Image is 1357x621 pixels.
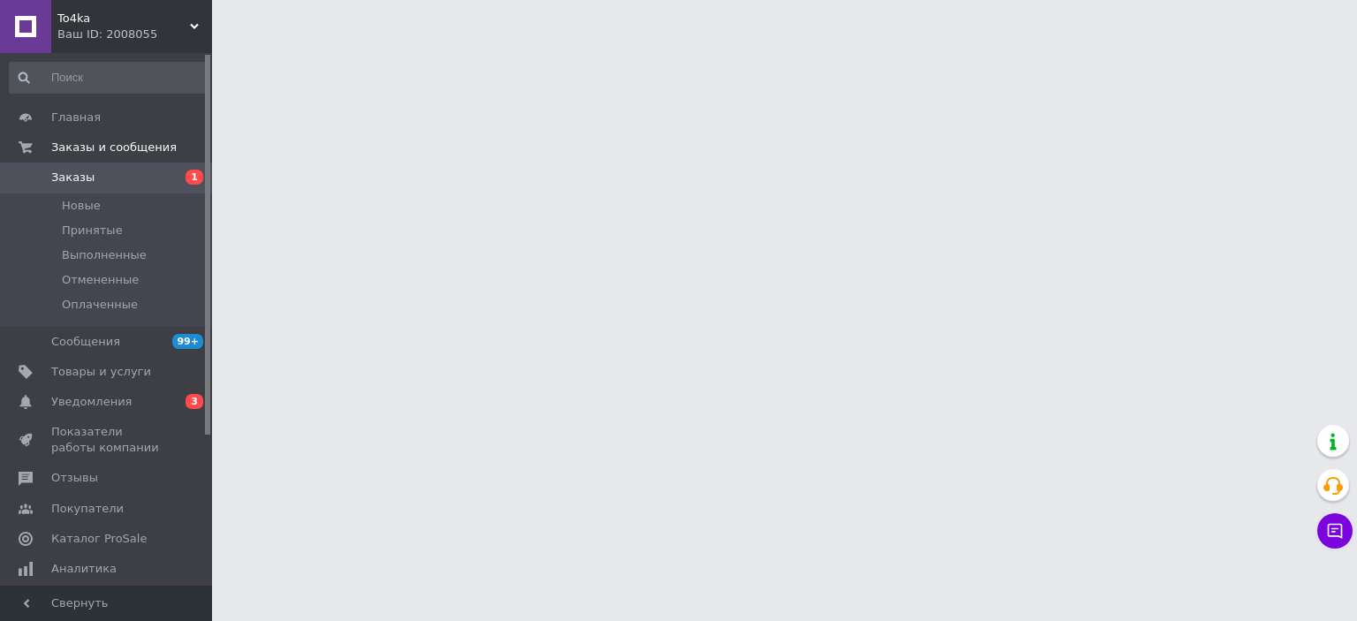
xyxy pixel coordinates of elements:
span: Показатели работы компании [51,424,163,456]
span: Принятые [62,223,123,239]
span: Заказы [51,170,95,186]
span: Отзывы [51,470,98,486]
span: Уведомления [51,394,132,410]
span: 1 [186,170,203,185]
span: Товары и услуги [51,364,151,380]
span: To4ka [57,11,190,27]
span: Новые [62,198,101,214]
span: Каталог ProSale [51,531,147,547]
span: Выполненные [62,247,147,263]
span: Оплаченные [62,297,138,313]
span: Заказы и сообщения [51,140,177,155]
div: Ваш ID: 2008055 [57,27,212,42]
span: Сообщения [51,334,120,350]
span: Аналитика [51,561,117,577]
span: 99+ [172,334,203,349]
span: Главная [51,110,101,125]
span: 3 [186,394,203,409]
button: Чат с покупателем [1317,513,1353,549]
span: Покупатели [51,501,124,517]
span: Отмененные [62,272,139,288]
input: Поиск [9,62,208,94]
